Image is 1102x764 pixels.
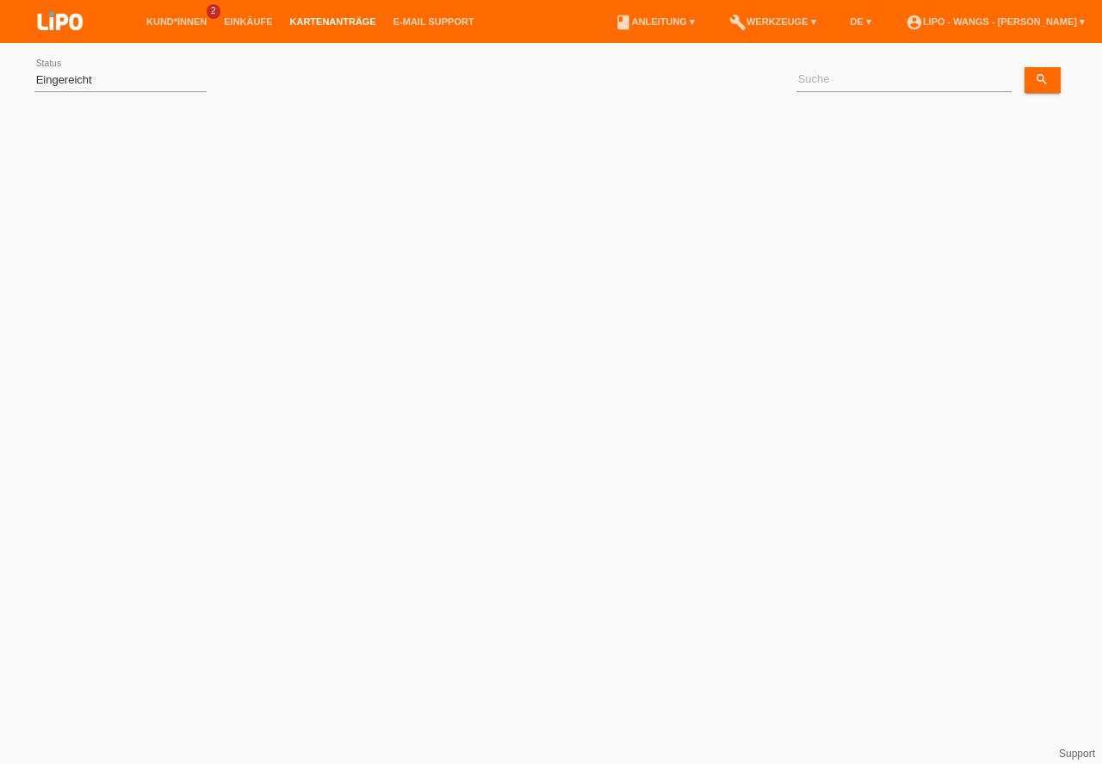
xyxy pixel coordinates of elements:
a: bookAnleitung ▾ [606,16,703,27]
a: E-Mail Support [385,16,483,27]
i: search [1035,72,1049,86]
span: 2 [207,4,220,19]
a: Kartenanträge [282,16,385,27]
a: LIPO pay [17,35,103,48]
a: DE ▾ [842,16,880,27]
i: account_circle [906,14,923,31]
i: book [615,14,632,31]
i: build [729,14,746,31]
a: Kund*innen [138,16,215,27]
a: buildWerkzeuge ▾ [721,16,825,27]
a: Einkäufe [215,16,281,27]
a: search [1025,67,1061,93]
a: Support [1059,748,1095,760]
a: account_circleLIPO - Wangs - [PERSON_NAME] ▾ [897,16,1093,27]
